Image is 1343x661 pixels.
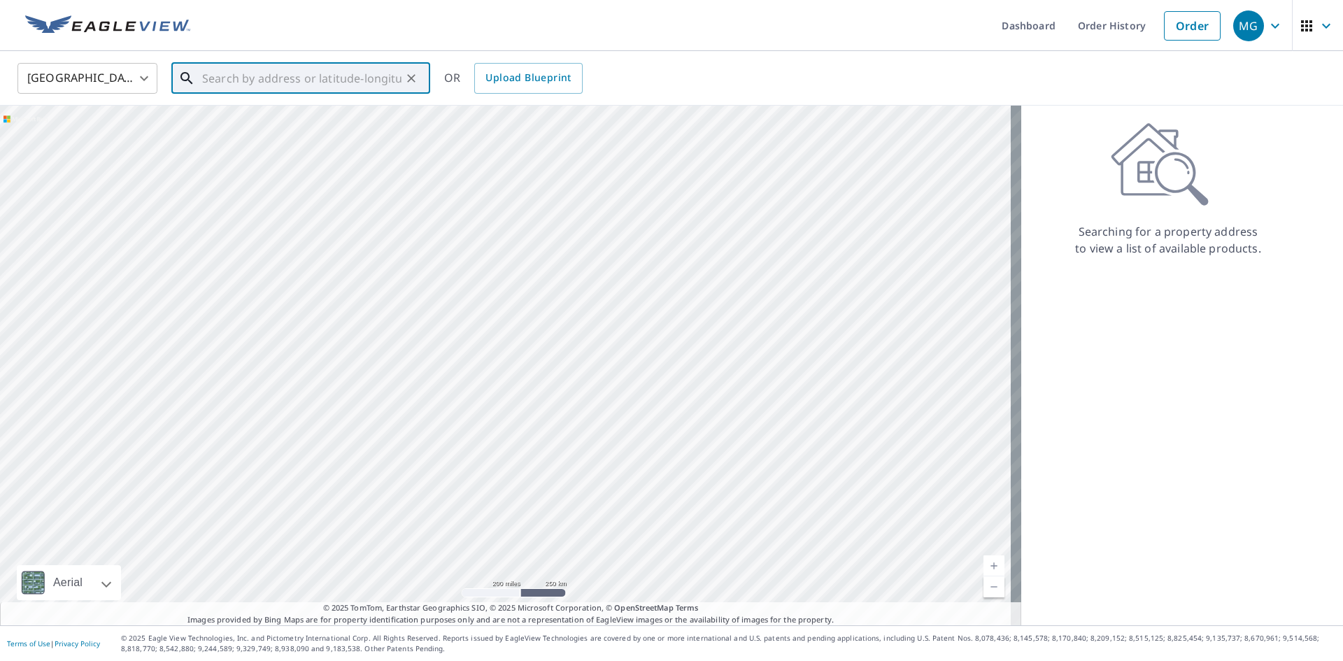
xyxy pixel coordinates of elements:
[202,59,402,98] input: Search by address or latitude-longitude
[25,15,190,36] img: EV Logo
[444,63,583,94] div: OR
[1074,223,1262,257] p: Searching for a property address to view a list of available products.
[676,602,699,613] a: Terms
[485,69,571,87] span: Upload Blueprint
[7,639,100,648] p: |
[983,576,1004,597] a: Current Level 5, Zoom Out
[7,639,50,648] a: Terms of Use
[402,69,421,88] button: Clear
[49,565,87,600] div: Aerial
[17,59,157,98] div: [GEOGRAPHIC_DATA]
[614,602,673,613] a: OpenStreetMap
[983,555,1004,576] a: Current Level 5, Zoom In
[121,633,1336,654] p: © 2025 Eagle View Technologies, Inc. and Pictometry International Corp. All Rights Reserved. Repo...
[474,63,582,94] a: Upload Blueprint
[323,602,699,614] span: © 2025 TomTom, Earthstar Geographics SIO, © 2025 Microsoft Corporation, ©
[17,565,121,600] div: Aerial
[1233,10,1264,41] div: MG
[1164,11,1221,41] a: Order
[55,639,100,648] a: Privacy Policy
